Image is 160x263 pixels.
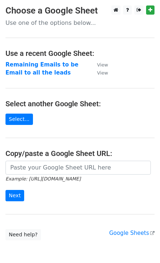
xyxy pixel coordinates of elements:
h4: Use a recent Google Sheet: [5,49,155,58]
small: View [97,70,108,76]
input: Paste your Google Sheet URL here [5,161,151,175]
p: Use one of the options below... [5,19,155,27]
a: Email to all the leads [5,69,71,76]
h4: Copy/paste a Google Sheet URL: [5,149,155,158]
small: Example: [URL][DOMAIN_NAME] [5,176,81,182]
a: Google Sheets [109,230,155,236]
input: Next [5,190,24,201]
h4: Select another Google Sheet: [5,99,155,108]
a: Remaining Emails to be [5,61,78,68]
a: View [90,61,108,68]
a: Select... [5,114,33,125]
h3: Choose a Google Sheet [5,5,155,16]
a: View [90,69,108,76]
small: View [97,62,108,68]
a: Need help? [5,229,41,240]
